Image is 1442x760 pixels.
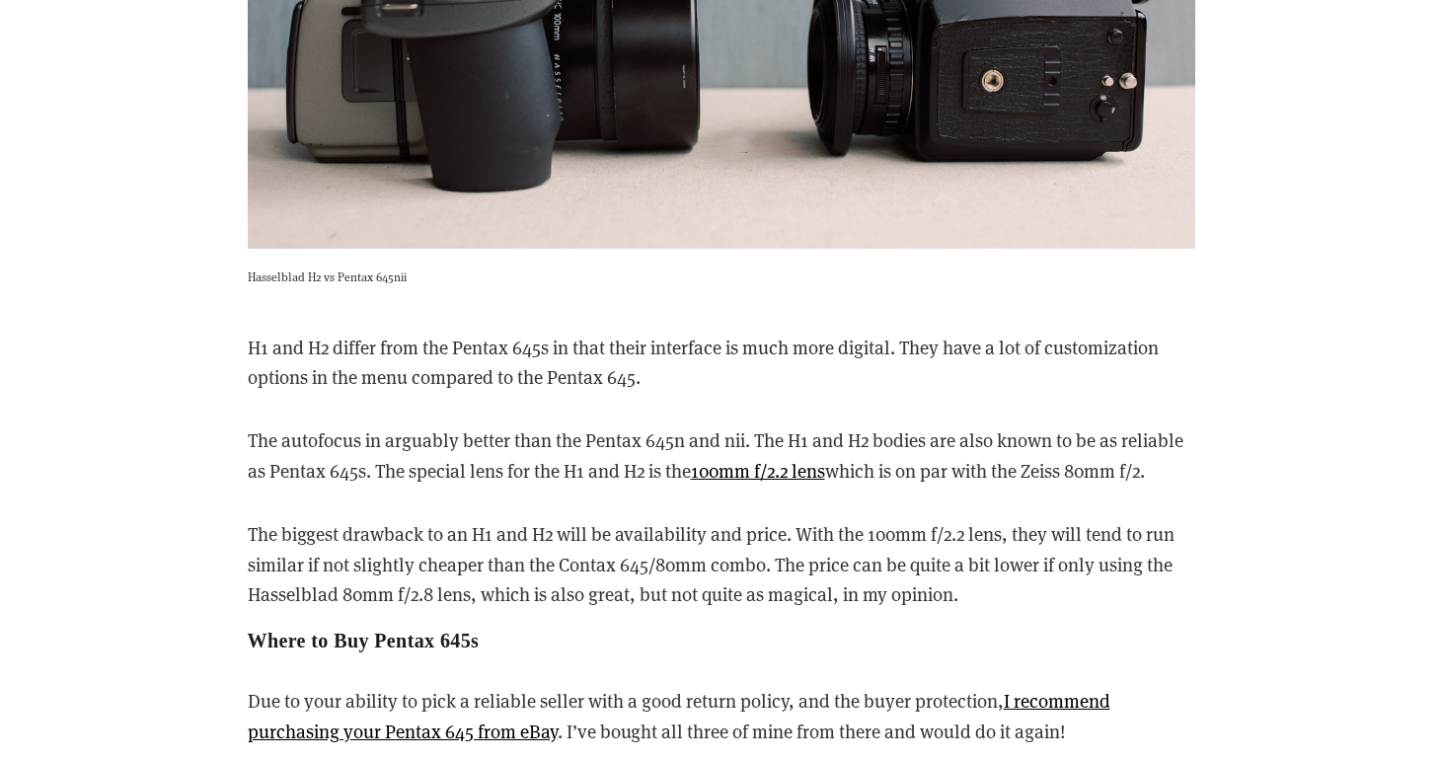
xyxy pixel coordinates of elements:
strong: Where to Buy Pentax 645s [248,630,480,651]
p: Due to your ability to pick a reliable seller with a good return policy, and the buyer protection... [248,686,1195,746]
p: H1 and H2 differ from the Pentax 645s in that their interface is much more digital. They have a l... [248,333,1195,393]
p: Hasselblad H2 vs Pentax 645nii [248,266,1195,286]
a: 100mm f/2.2 lens [691,458,825,483]
p: The biggest drawback to an H1 and H2 will be availability and price. With the 100mm f/2.2 lens, t... [248,519,1195,609]
p: The autofocus in arguably better than the Pentax 645n and nii. The H1 and H2 bodies are also know... [248,425,1195,486]
a: I recommend purchasing your Pentax 645 from eBay [248,688,1110,742]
